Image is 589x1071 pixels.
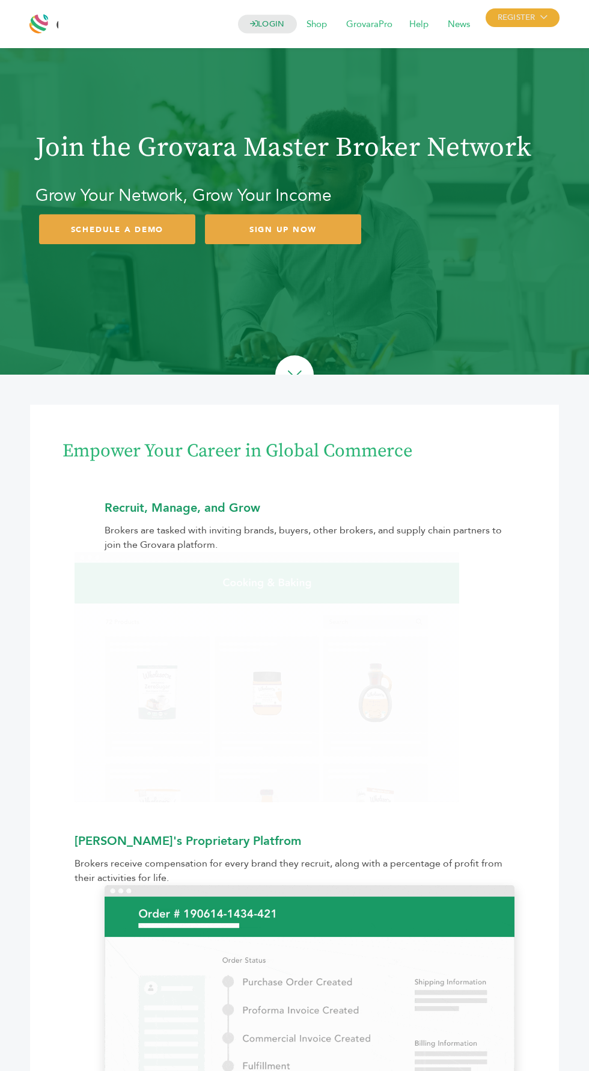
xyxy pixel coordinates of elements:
a: Shop [298,18,335,31]
a: Help [401,18,437,31]
h1: Join the Grovara Master Broker Network [35,132,554,164]
a: SIGN UP NOW [205,214,361,245]
span: GrovaraPro [338,13,401,36]
a: News [439,18,478,31]
div: Brokers are tasked with inviting brands, buyers, other brokers, and supply chain partners to join... [105,523,514,552]
span: News [439,13,478,36]
a: SCHEDULE A DEMO [39,214,195,245]
h1: Empower Your Career in Global Commerce [63,440,526,463]
div: Brokers receive compensation for every brand they recruit, along with a percentage of profit from... [75,856,514,885]
a: LOGIN [238,15,297,34]
b: [PERSON_NAME]'s Proprietary Platfrom [75,833,301,849]
span: Shop [298,13,335,36]
span: Help [401,13,437,36]
h2: Grow Your Network, Grow Your Income [35,182,554,209]
span: REGISTER [486,8,560,27]
b: Recruit, Manage, and Grow [105,500,260,516]
a: GrovaraPro [338,18,401,31]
